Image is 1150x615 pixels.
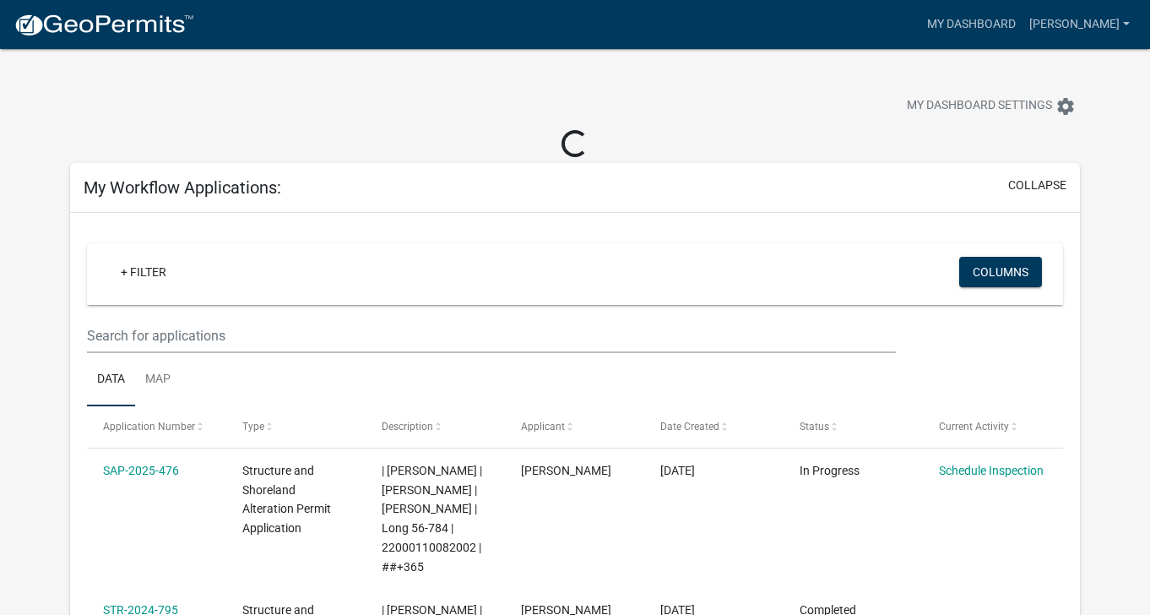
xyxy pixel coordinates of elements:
[939,464,1044,477] a: Schedule Inspection
[907,96,1052,117] span: My Dashboard Settings
[242,421,264,433] span: Type
[521,421,565,433] span: Applicant
[103,464,179,477] a: SAP-2025-476
[382,421,433,433] span: Description
[84,177,281,198] h5: My Workflow Applications:
[521,464,611,477] span: Jaymey
[366,406,505,447] datatable-header-cell: Description
[800,421,829,433] span: Status
[242,464,331,535] span: Structure and Shoreland Alteration Permit Application
[87,353,135,407] a: Data
[1023,8,1136,41] a: [PERSON_NAME]
[103,421,195,433] span: Application Number
[226,406,366,447] datatable-header-cell: Type
[920,8,1023,41] a: My Dashboard
[660,421,719,433] span: Date Created
[784,406,923,447] datatable-header-cell: Status
[660,464,695,477] span: 08/12/2025
[939,421,1009,433] span: Current Activity
[893,90,1089,122] button: My Dashboard Settingssettings
[800,464,860,477] span: In Progress
[1055,96,1076,117] i: settings
[87,406,226,447] datatable-header-cell: Application Number
[382,464,482,574] span: | Elizabeth Plaster | DANA J NELSON | NANCY A NELSON | Long 56-784 | 22000110082002 | ##+365
[959,257,1042,287] button: Columns
[644,406,784,447] datatable-header-cell: Date Created
[87,318,896,353] input: Search for applications
[135,353,181,407] a: Map
[505,406,644,447] datatable-header-cell: Applicant
[923,406,1062,447] datatable-header-cell: Current Activity
[107,257,180,287] a: + Filter
[1008,177,1066,194] button: collapse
